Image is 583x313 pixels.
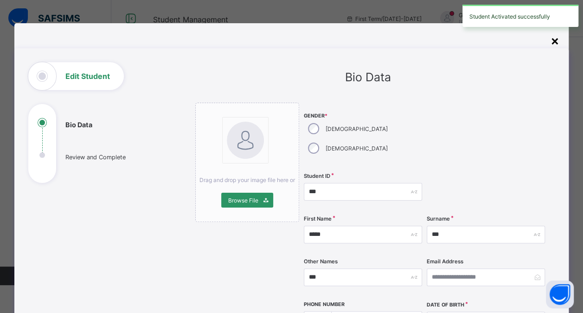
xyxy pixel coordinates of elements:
span: Gender [304,113,422,119]
span: Bio Data [345,70,391,84]
label: Phone Number [304,301,345,307]
label: First Name [304,215,332,222]
label: Date of Birth [427,302,464,308]
div: × [551,33,559,48]
div: Student Activated successfully [462,5,578,27]
h1: Edit Student [65,72,110,80]
label: [DEMOGRAPHIC_DATA] [326,145,388,152]
button: Open asap [546,280,574,308]
label: [DEMOGRAPHIC_DATA] [326,125,388,132]
img: bannerImage [227,122,264,159]
div: bannerImageDrag and drop your image file here orBrowse File [195,103,299,222]
span: Drag and drop your image file here or [199,176,295,183]
label: Other Names [304,258,338,265]
span: Browse File [228,197,258,204]
label: Surname [427,215,450,222]
label: Student ID [304,173,330,179]
label: Email Address [427,258,463,265]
